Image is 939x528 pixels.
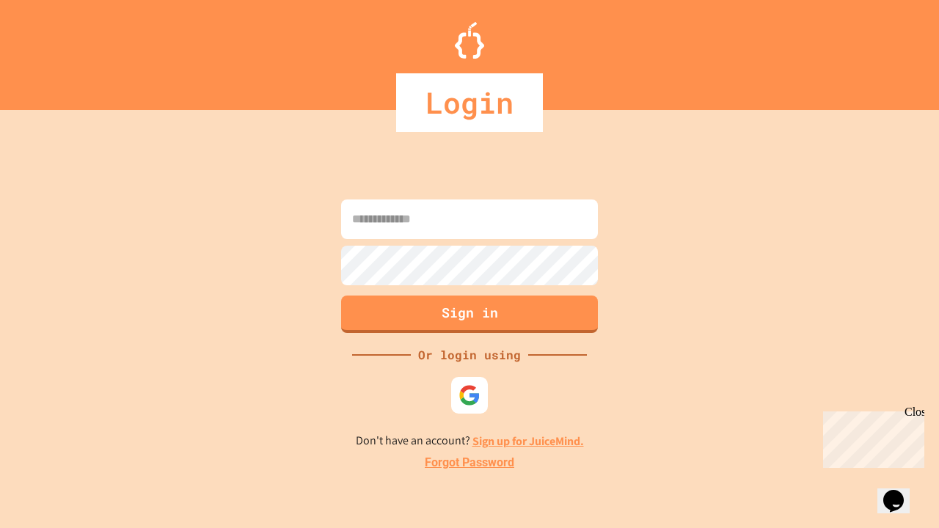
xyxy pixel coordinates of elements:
a: Forgot Password [425,454,514,472]
div: Chat with us now!Close [6,6,101,93]
div: Or login using [411,346,528,364]
img: Logo.svg [455,22,484,59]
p: Don't have an account? [356,432,584,450]
a: Sign up for JuiceMind. [472,433,584,449]
iframe: chat widget [877,469,924,513]
div: Login [396,73,543,132]
img: google-icon.svg [458,384,481,406]
iframe: chat widget [817,406,924,468]
button: Sign in [341,296,598,333]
